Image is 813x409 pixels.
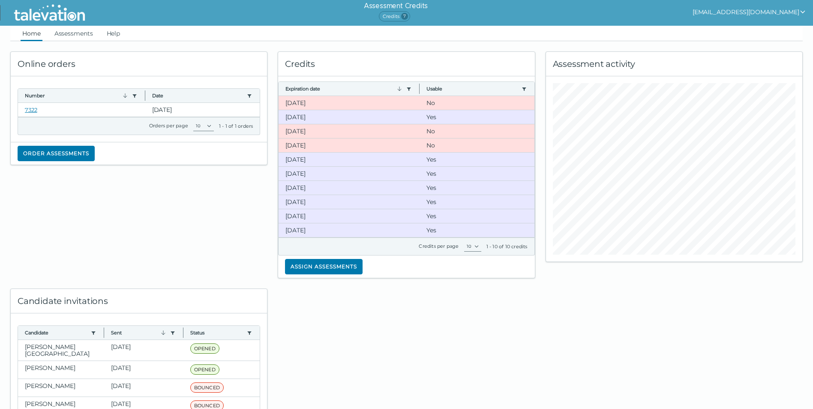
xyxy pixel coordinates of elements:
[420,110,534,124] clr-dg-cell: Yes
[21,26,42,41] a: Home
[546,52,802,76] div: Assessment activity
[18,361,104,379] clr-dg-cell: [PERSON_NAME]
[11,52,267,76] div: Online orders
[18,340,104,361] clr-dg-cell: [PERSON_NAME][GEOGRAPHIC_DATA]
[149,123,188,129] label: Orders per page
[419,243,459,249] label: Credits per page
[104,379,183,397] clr-dg-cell: [DATE]
[190,343,219,354] span: OPENED
[420,124,534,138] clr-dg-cell: No
[279,195,420,209] clr-dg-cell: [DATE]
[279,124,420,138] clr-dg-cell: [DATE]
[278,52,534,76] div: Credits
[285,85,403,92] button: Expiration date
[279,96,420,110] clr-dg-cell: [DATE]
[279,167,420,180] clr-dg-cell: [DATE]
[693,7,806,17] button: show user actions
[401,13,408,20] span: 7
[190,329,244,336] button: Status
[486,243,528,250] div: 1 - 10 of 10 credits
[420,195,534,209] clr-dg-cell: Yes
[104,361,183,379] clr-dg-cell: [DATE]
[142,86,148,105] button: Column resize handle
[420,153,534,166] clr-dg-cell: Yes
[279,209,420,223] clr-dg-cell: [DATE]
[145,103,260,117] clr-dg-cell: [DATE]
[379,11,410,21] span: Credits
[180,323,186,342] button: Column resize handle
[364,1,428,11] h6: Assessment Credits
[420,167,534,180] clr-dg-cell: Yes
[279,153,420,166] clr-dg-cell: [DATE]
[104,340,183,361] clr-dg-cell: [DATE]
[190,382,224,393] span: BOUNCED
[420,138,534,152] clr-dg-cell: No
[279,223,420,237] clr-dg-cell: [DATE]
[420,223,534,237] clr-dg-cell: Yes
[420,96,534,110] clr-dg-cell: No
[11,289,267,313] div: Candidate invitations
[18,379,104,397] clr-dg-cell: [PERSON_NAME]
[25,106,37,113] a: 7322
[111,329,167,336] button: Sent
[426,85,518,92] button: Usable
[279,110,420,124] clr-dg-cell: [DATE]
[420,209,534,223] clr-dg-cell: Yes
[417,79,422,98] button: Column resize handle
[285,259,363,274] button: Assign assessments
[25,329,87,336] button: Candidate
[25,92,129,99] button: Number
[152,92,244,99] button: Date
[18,146,95,161] button: Order assessments
[101,323,107,342] button: Column resize handle
[190,364,219,375] span: OPENED
[53,26,95,41] a: Assessments
[10,2,89,24] img: Talevation_Logo_Transparent_white.png
[219,123,253,129] div: 1 - 1 of 1 orders
[420,181,534,195] clr-dg-cell: Yes
[279,181,420,195] clr-dg-cell: [DATE]
[105,26,122,41] a: Help
[279,138,420,152] clr-dg-cell: [DATE]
